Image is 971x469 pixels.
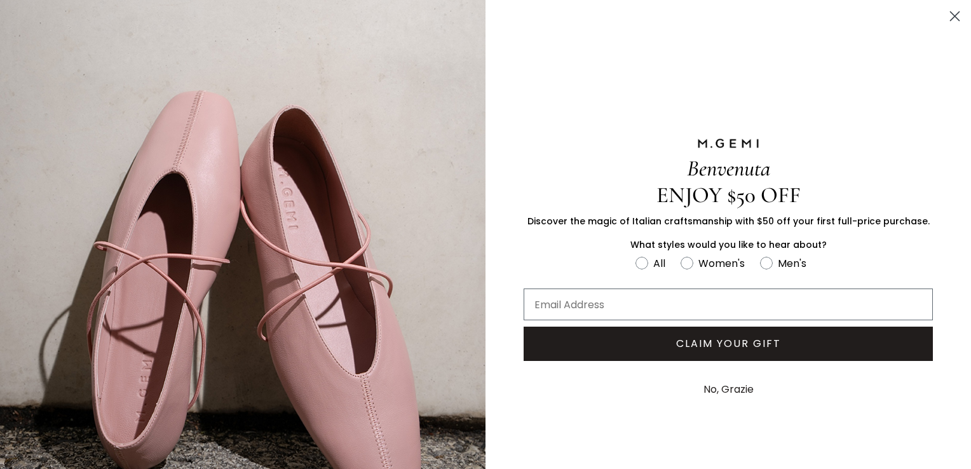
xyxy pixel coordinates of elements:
div: Men's [778,255,806,271]
div: Women's [698,255,745,271]
button: CLAIM YOUR GIFT [524,327,933,361]
input: Email Address [524,289,933,320]
span: Discover the magic of Italian craftsmanship with $50 off your first full-price purchase. [527,215,930,228]
img: M.GEMI [696,138,760,149]
div: All [653,255,665,271]
button: Close dialog [944,5,966,27]
span: Benvenuta [687,155,770,182]
span: What styles would you like to hear about? [630,238,827,251]
span: ENJOY $50 OFF [656,182,801,208]
button: No, Grazie [697,374,760,405]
